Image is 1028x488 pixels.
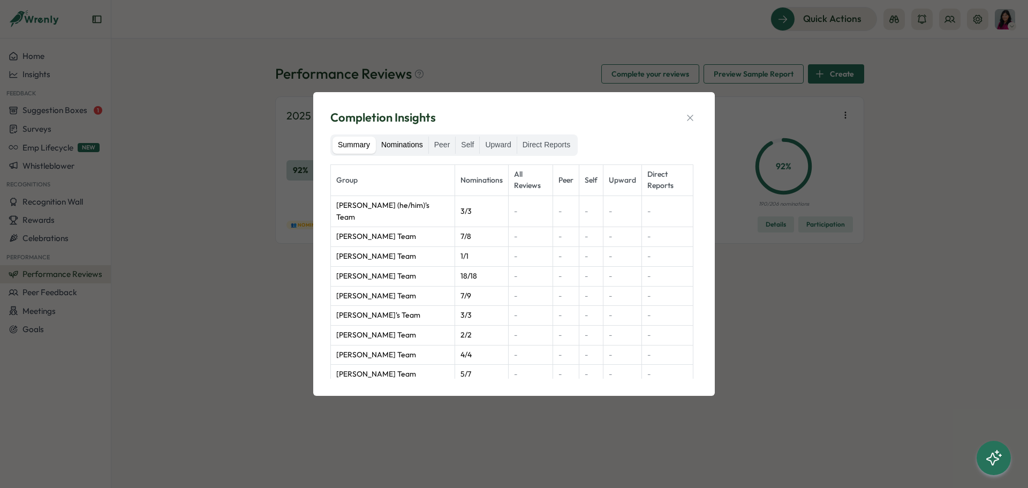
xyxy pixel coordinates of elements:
td: - [579,227,603,247]
td: - [603,325,641,345]
td: - [641,286,693,306]
td: [PERSON_NAME] Team [331,227,455,247]
td: - [641,306,693,326]
td: - [508,345,553,365]
th: Direct Reports [641,164,693,196]
td: - [641,345,693,365]
td: - [641,325,693,345]
td: - [579,266,603,286]
td: 3 / 3 [455,196,508,227]
td: - [603,365,641,385]
th: Nominations [455,164,508,196]
td: - [603,227,641,247]
td: - [603,345,641,365]
label: Upward [480,137,516,154]
th: Self [579,164,603,196]
td: - [579,247,603,267]
td: [PERSON_NAME] Team [331,325,455,345]
td: - [603,196,641,227]
td: - [641,365,693,385]
td: - [553,227,579,247]
td: - [579,286,603,306]
td: - [553,266,579,286]
td: - [508,365,553,385]
th: Upward [603,164,641,196]
td: - [508,266,553,286]
td: 7 / 8 [455,227,508,247]
th: Peer [553,164,579,196]
td: - [579,325,603,345]
td: - [603,306,641,326]
td: - [579,365,603,385]
td: [PERSON_NAME] Team [331,266,455,286]
label: Peer [429,137,456,154]
td: 18 / 18 [455,266,508,286]
th: Group [331,164,455,196]
td: - [508,196,553,227]
td: - [641,196,693,227]
td: 7 / 9 [455,286,508,306]
td: - [508,325,553,345]
td: - [603,266,641,286]
td: - [553,365,579,385]
td: - [553,247,579,267]
td: [PERSON_NAME] Team [331,365,455,385]
td: - [553,345,579,365]
td: [PERSON_NAME] Team [331,286,455,306]
label: Nominations [376,137,428,154]
td: [PERSON_NAME]'s Team [331,306,455,326]
td: - [508,306,553,326]
td: - [553,196,579,227]
th: All Reviews [508,164,553,196]
td: - [641,227,693,247]
td: [PERSON_NAME] Team [331,247,455,267]
td: - [641,266,693,286]
td: - [508,286,553,306]
td: - [553,325,579,345]
td: 5 / 7 [455,365,508,385]
td: - [641,247,693,267]
td: - [508,227,553,247]
td: - [579,196,603,227]
span: Completion Insights [330,109,436,126]
td: - [579,306,603,326]
td: - [508,247,553,267]
label: Summary [332,137,375,154]
label: Self [456,137,479,154]
td: - [603,286,641,306]
td: - [579,345,603,365]
td: [PERSON_NAME] Team [331,345,455,365]
td: 2 / 2 [455,325,508,345]
td: - [603,247,641,267]
td: - [553,306,579,326]
td: 4 / 4 [455,345,508,365]
td: [PERSON_NAME] (he/him)'s Team [331,196,455,227]
td: - [553,286,579,306]
td: 1 / 1 [455,247,508,267]
td: 3 / 3 [455,306,508,326]
label: Direct Reports [517,137,576,154]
